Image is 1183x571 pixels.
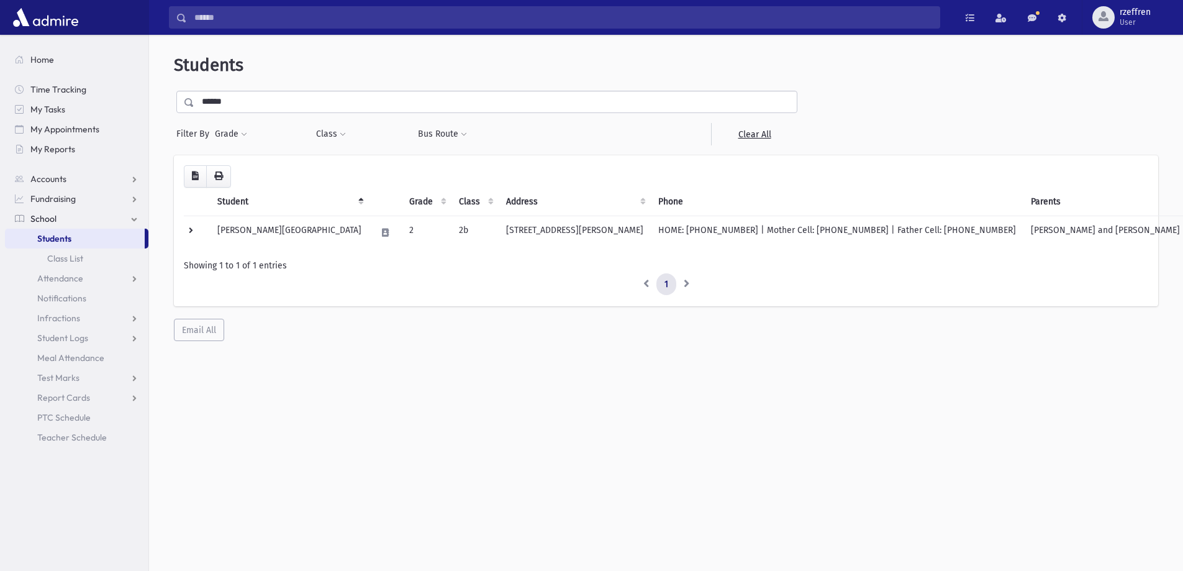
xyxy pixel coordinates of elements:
a: My Tasks [5,99,148,119]
a: Fundraising [5,189,148,209]
span: My Tasks [30,104,65,115]
a: Student Logs [5,328,148,348]
span: Meal Attendance [37,352,104,363]
span: User [1120,17,1151,27]
a: Accounts [5,169,148,189]
button: CSV [184,165,207,188]
div: Showing 1 to 1 of 1 entries [184,259,1148,272]
span: Accounts [30,173,66,185]
a: Notifications [5,288,148,308]
button: Bus Route [417,123,468,145]
span: My Reports [30,144,75,155]
a: Infractions [5,308,148,328]
a: Meal Attendance [5,348,148,368]
button: Print [206,165,231,188]
a: Attendance [5,268,148,288]
th: Address: activate to sort column ascending [499,188,651,216]
a: Home [5,50,148,70]
a: Clear All [711,123,797,145]
td: 2 [402,216,451,249]
span: Attendance [37,273,83,284]
span: Filter By [176,127,214,140]
span: Fundraising [30,193,76,204]
a: Time Tracking [5,80,148,99]
span: School [30,213,57,224]
button: Class [315,123,347,145]
span: rzeffren [1120,7,1151,17]
a: Test Marks [5,368,148,388]
th: Class: activate to sort column ascending [451,188,499,216]
button: Grade [214,123,248,145]
th: Student: activate to sort column descending [210,188,369,216]
span: Report Cards [37,392,90,403]
th: Phone [651,188,1023,216]
span: My Appointments [30,124,99,135]
img: AdmirePro [10,5,81,30]
a: My Reports [5,139,148,159]
th: Grade: activate to sort column ascending [402,188,451,216]
a: PTC Schedule [5,408,148,427]
span: Infractions [37,313,80,324]
a: Students [5,229,145,249]
a: My Appointments [5,119,148,139]
span: Teacher Schedule [37,432,107,443]
td: [STREET_ADDRESS][PERSON_NAME] [499,216,651,249]
input: Search [187,6,940,29]
span: Students [37,233,71,244]
td: HOME: [PHONE_NUMBER] | Mother Cell: [PHONE_NUMBER] | Father Cell: [PHONE_NUMBER] [651,216,1023,249]
span: Notifications [37,293,86,304]
span: Home [30,54,54,65]
td: [PERSON_NAME][GEOGRAPHIC_DATA] [210,216,369,249]
span: Student Logs [37,332,88,344]
a: Teacher Schedule [5,427,148,447]
button: Email All [174,319,224,341]
span: Time Tracking [30,84,86,95]
a: Class List [5,249,148,268]
a: Report Cards [5,388,148,408]
a: School [5,209,148,229]
span: Test Marks [37,372,79,383]
span: Students [174,55,243,75]
a: 1 [656,273,676,296]
span: PTC Schedule [37,412,91,423]
td: 2b [451,216,499,249]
